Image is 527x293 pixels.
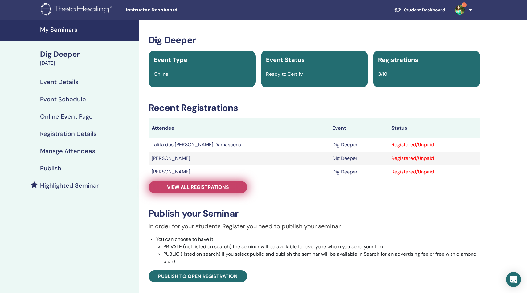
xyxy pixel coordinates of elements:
li: PUBLIC (listed on search) If you select public and publish the seminar will be available in Searc... [163,250,480,265]
h4: Publish [40,165,61,172]
img: graduation-cap-white.svg [394,7,402,12]
span: 3/10 [378,71,387,77]
span: Registrations [378,56,418,64]
h4: Event Details [40,78,78,86]
span: Instructor Dashboard [125,7,218,13]
div: Open Intercom Messenger [506,272,521,287]
li: PRIVATE (not listed on search) the seminar will be available for everyone whom you send your Link. [163,243,480,250]
img: logo.png [41,3,114,17]
p: In order for your students Register you need to publish your seminar. [149,222,480,231]
td: Talita dos [PERSON_NAME] Damascena [149,138,329,152]
a: Dig Deeper[DATE] [36,49,139,67]
th: Status [388,118,480,138]
h3: Publish your Seminar [149,208,480,219]
span: Ready to Certify [266,71,303,77]
h4: Event Schedule [40,96,86,103]
div: Registered/Unpaid [391,141,477,149]
img: default.jpg [455,5,465,15]
li: You can choose to have it [156,236,480,265]
h4: Manage Attendees [40,147,95,155]
a: Student Dashboard [389,4,450,16]
span: Event Type [154,56,187,64]
h3: Recent Registrations [149,102,480,113]
th: Attendee [149,118,329,138]
h4: Registration Details [40,130,96,137]
h4: Online Event Page [40,113,93,120]
span: Event Status [266,56,305,64]
div: Registered/Unpaid [391,168,477,176]
div: [DATE] [40,59,135,67]
div: Registered/Unpaid [391,155,477,162]
td: [PERSON_NAME] [149,152,329,165]
span: Online [154,71,168,77]
a: View all registrations [149,181,247,193]
h4: My Seminars [40,26,135,33]
h3: Dig Deeper [149,35,480,46]
span: View all registrations [167,184,229,190]
h4: Highlighted Seminar [40,182,99,189]
td: Dig Deeper [329,138,388,152]
span: Publish to open registration [158,273,238,279]
td: [PERSON_NAME] [149,165,329,179]
th: Event [329,118,388,138]
td: Dig Deeper [329,165,388,179]
a: Publish to open registration [149,270,247,282]
td: Dig Deeper [329,152,388,165]
div: Dig Deeper [40,49,135,59]
span: 9+ [462,2,467,7]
